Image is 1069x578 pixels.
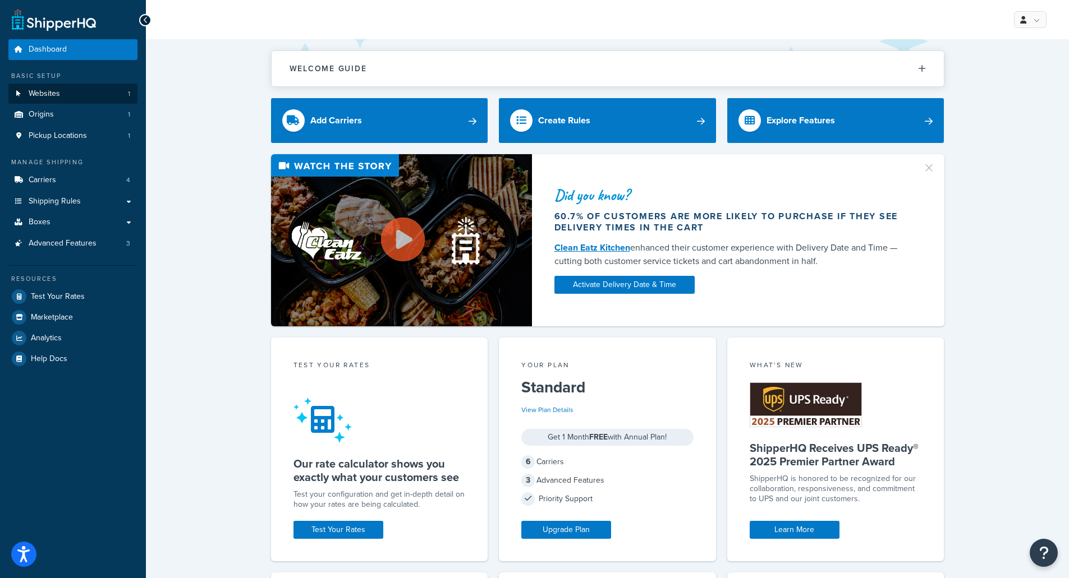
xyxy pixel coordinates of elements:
[126,239,130,248] span: 3
[521,473,694,488] div: Advanced Features
[750,360,922,373] div: What's New
[750,474,922,504] p: ShipperHQ is honored to be recognized for our collaboration, responsiveness, and commitment to UP...
[293,457,466,484] h5: Our rate calculator shows you exactly what your customers see
[8,349,137,369] a: Help Docs
[8,126,137,146] a: Pickup Locations1
[8,71,137,81] div: Basic Setup
[31,354,67,364] span: Help Docs
[128,110,130,119] span: 1
[8,104,137,125] a: Origins1
[8,328,137,348] a: Analytics
[293,360,466,373] div: Test your rates
[750,441,922,468] h5: ShipperHQ Receives UPS Ready® 2025 Premier Partner Award
[29,110,54,119] span: Origins
[29,89,60,99] span: Websites
[31,292,85,302] span: Test Your Rates
[293,521,383,539] a: Test Your Rates
[29,45,67,54] span: Dashboard
[8,39,137,60] a: Dashboard
[589,431,608,443] strong: FREE
[128,131,130,141] span: 1
[310,113,362,128] div: Add Carriers
[554,187,909,203] div: Did you know?
[521,455,535,469] span: 6
[8,170,137,191] a: Carriers4
[767,113,835,128] div: Explore Features
[8,170,137,191] li: Carriers
[8,158,137,167] div: Manage Shipping
[293,489,466,510] div: Test your configuration and get in-depth detail on how your rates are being calculated.
[538,113,590,128] div: Create Rules
[126,175,130,185] span: 4
[8,233,137,254] li: Advanced Features
[290,64,367,73] h2: Welcome Guide
[272,51,944,86] button: Welcome Guide
[8,233,137,254] a: Advanced Features3
[750,521,839,539] a: Learn More
[271,98,488,143] a: Add Carriers
[521,405,574,415] a: View Plan Details
[29,175,56,185] span: Carriers
[8,84,137,104] a: Websites1
[8,286,137,307] a: Test Your Rates
[8,307,137,327] a: Marketplace
[521,521,611,539] a: Upgrade Plan
[727,98,944,143] a: Explore Features
[8,126,137,146] li: Pickup Locations
[29,239,97,248] span: Advanced Features
[521,454,694,470] div: Carriers
[554,241,630,254] a: Clean Eatz Kitchen
[29,218,51,227] span: Boxes
[1030,539,1058,567] button: Open Resource Center
[521,429,694,446] div: Get 1 Month with Annual Plan!
[31,334,62,343] span: Analytics
[29,131,87,141] span: Pickup Locations
[499,98,716,143] a: Create Rules
[8,212,137,233] a: Boxes
[554,241,909,268] div: enhanced their customer experience with Delivery Date and Time — cutting both customer service ti...
[8,191,137,212] a: Shipping Rules
[271,154,532,326] img: Video thumbnail
[128,89,130,99] span: 1
[521,378,694,396] h5: Standard
[31,313,73,322] span: Marketplace
[8,84,137,104] li: Websites
[554,276,695,294] a: Activate Delivery Date & Time
[8,274,137,284] div: Resources
[521,491,694,507] div: Priority Support
[521,360,694,373] div: Your Plan
[8,104,137,125] li: Origins
[521,474,535,487] span: 3
[554,211,909,233] div: 60.7% of customers are more likely to purchase if they see delivery times in the cart
[29,197,81,206] span: Shipping Rules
